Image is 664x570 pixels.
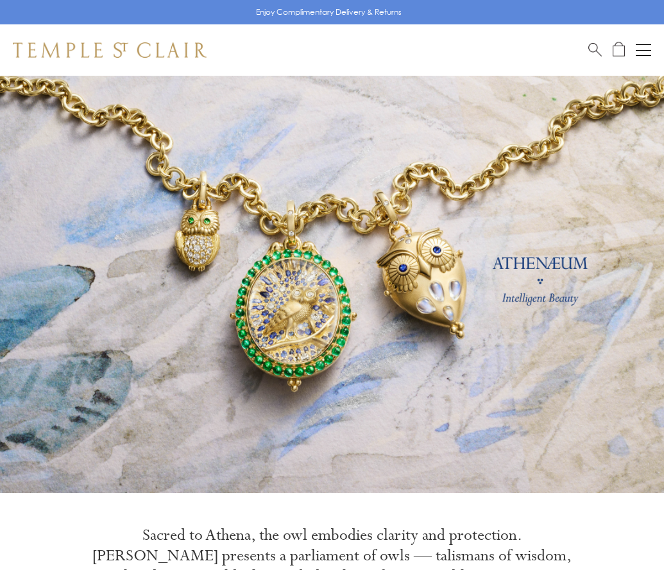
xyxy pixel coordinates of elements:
a: Open Shopping Bag [613,42,625,58]
p: Enjoy Complimentary Delivery & Returns [256,6,402,19]
button: Open navigation [636,42,651,58]
a: Search [588,42,602,58]
img: Temple St. Clair [13,42,207,58]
